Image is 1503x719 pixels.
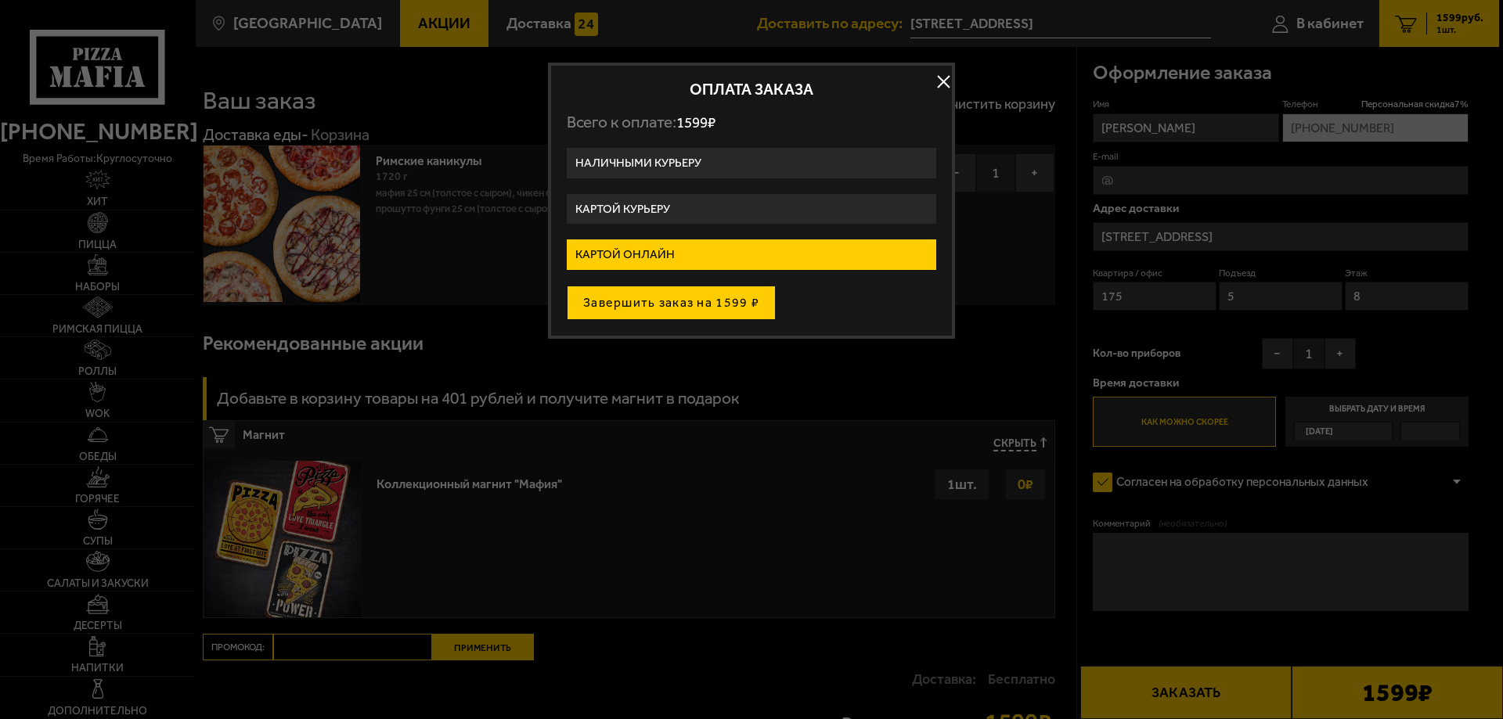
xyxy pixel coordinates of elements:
[567,148,936,178] label: Наличными курьеру
[567,81,936,97] h2: Оплата заказа
[676,113,715,131] span: 1599 ₽
[567,194,936,225] label: Картой курьеру
[567,286,776,320] button: Завершить заказ на 1599 ₽
[567,113,936,132] p: Всего к оплате:
[567,239,936,270] label: Картой онлайн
